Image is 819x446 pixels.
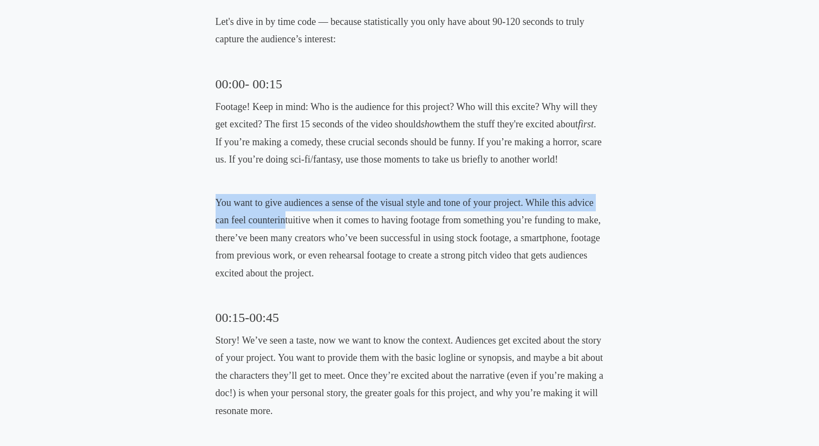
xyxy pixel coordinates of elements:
p: Footage! Keep in mind: Who is the audience for this project? Who will this excite? Why will they ... [216,98,604,169]
em: show [421,119,441,130]
p: Story! We’ve seen a taste, now we want to know the context. Audiences get excited about the story... [216,332,604,419]
em: first [578,119,594,130]
h3: 00:00- 00:15 [216,75,604,93]
p: You want to give audiences a sense of the visual style and tone of your project. While this advic... [216,194,604,282]
p: Let's dive in by time code — because statistically you only have about 90-120 seconds to truly ca... [216,13,604,48]
h3: 00:15-00:45 [216,309,604,326]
